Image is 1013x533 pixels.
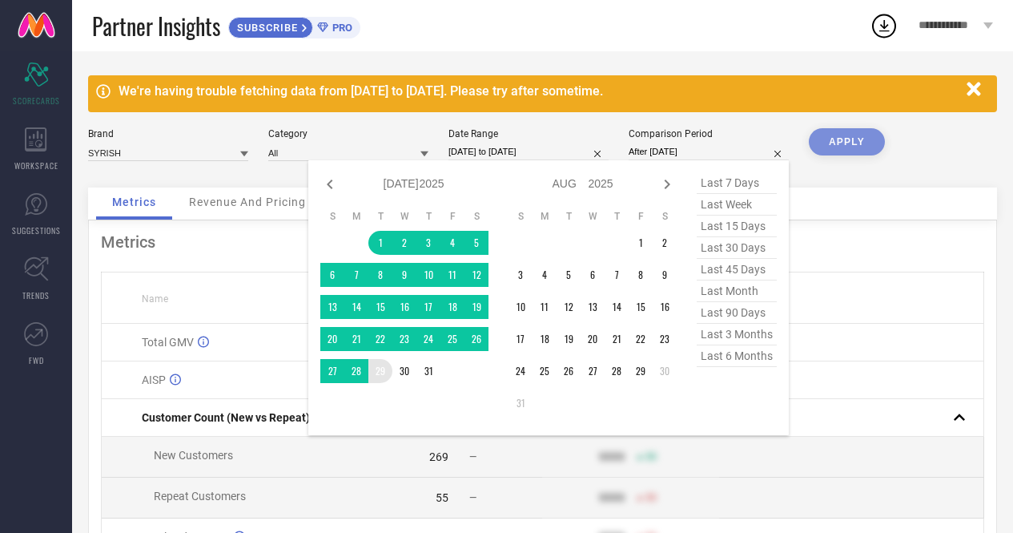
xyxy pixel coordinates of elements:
span: SCORECARDS [13,95,60,107]
td: Sat Jul 26 2025 [464,327,488,351]
span: last 45 days [697,259,777,281]
span: Name [142,293,168,305]
td: Thu Jul 03 2025 [416,231,440,255]
td: Sun Aug 17 2025 [509,327,533,351]
td: Thu Aug 07 2025 [605,263,629,287]
td: Sun Aug 31 2025 [509,391,533,415]
td: Thu Aug 14 2025 [605,295,629,319]
div: 9999 [599,491,625,504]
td: Thu Jul 24 2025 [416,327,440,351]
span: — [469,451,476,462]
td: Sun Aug 24 2025 [509,359,533,383]
td: Sun Jul 06 2025 [320,263,344,287]
span: 50 [645,492,657,503]
td: Wed Jul 02 2025 [392,231,416,255]
td: Tue Jul 15 2025 [368,295,392,319]
td: Tue Aug 26 2025 [557,359,581,383]
span: last 90 days [697,302,777,324]
div: Metrics [101,232,984,252]
td: Sat Jul 19 2025 [464,295,488,319]
td: Sun Jul 27 2025 [320,359,344,383]
div: We're having trouble fetching data from [DATE] to [DATE]. Please try after sometime. [119,83,959,99]
td: Sat Aug 30 2025 [653,359,677,383]
th: Monday [344,210,368,223]
td: Mon Jul 14 2025 [344,295,368,319]
div: Previous month [320,175,340,194]
div: Next month [657,175,677,194]
th: Sunday [509,210,533,223]
td: Sat Aug 02 2025 [653,231,677,255]
th: Wednesday [392,210,416,223]
td: Thu Jul 17 2025 [416,295,440,319]
td: Tue Aug 05 2025 [557,263,581,287]
td: Mon Aug 18 2025 [533,327,557,351]
th: Thursday [605,210,629,223]
td: Sat Jul 05 2025 [464,231,488,255]
td: Fri Aug 29 2025 [629,359,653,383]
th: Saturday [653,210,677,223]
th: Friday [629,210,653,223]
th: Wednesday [581,210,605,223]
td: Sun Aug 03 2025 [509,263,533,287]
td: Wed Jul 30 2025 [392,359,416,383]
span: Revenue And Pricing [189,196,306,208]
td: Fri Aug 15 2025 [629,295,653,319]
div: Category [268,128,428,139]
td: Sat Aug 16 2025 [653,295,677,319]
td: Fri Aug 01 2025 [629,231,653,255]
span: AISP [142,374,166,386]
th: Thursday [416,210,440,223]
td: Wed Aug 20 2025 [581,327,605,351]
span: Partner Insights [92,10,220,42]
td: Mon Jul 28 2025 [344,359,368,383]
div: Comparison Period [629,128,789,139]
span: 50 [645,451,657,462]
td: Mon Aug 25 2025 [533,359,557,383]
input: Select comparison period [629,143,789,160]
span: Metrics [112,196,156,208]
td: Thu Jul 10 2025 [416,263,440,287]
td: Mon Jul 07 2025 [344,263,368,287]
span: last week [697,194,777,216]
span: Customer Count (New vs Repeat) [142,411,310,424]
input: Select date range [448,143,609,160]
span: last 15 days [697,216,777,237]
div: 9999 [599,450,625,463]
td: Fri Jul 04 2025 [440,231,464,255]
div: 55 [436,491,448,504]
span: WORKSPACE [14,159,58,172]
td: Thu Jul 31 2025 [416,359,440,383]
th: Saturday [464,210,488,223]
th: Friday [440,210,464,223]
span: last 3 months [697,324,777,345]
td: Sat Jul 12 2025 [464,263,488,287]
td: Thu Aug 28 2025 [605,359,629,383]
a: SUBSCRIBEPRO [228,13,360,38]
td: Wed Aug 06 2025 [581,263,605,287]
td: Sun Aug 10 2025 [509,295,533,319]
td: Wed Jul 16 2025 [392,295,416,319]
div: 269 [429,450,448,463]
td: Tue Jul 29 2025 [368,359,392,383]
td: Tue Aug 12 2025 [557,295,581,319]
td: Wed Jul 09 2025 [392,263,416,287]
td: Sun Jul 13 2025 [320,295,344,319]
td: Mon Aug 04 2025 [533,263,557,287]
td: Wed Aug 27 2025 [581,359,605,383]
td: Mon Aug 11 2025 [533,295,557,319]
th: Tuesday [368,210,392,223]
span: TRENDS [22,289,50,301]
td: Tue Aug 19 2025 [557,327,581,351]
th: Monday [533,210,557,223]
span: FWD [29,354,44,366]
td: Sat Aug 23 2025 [653,327,677,351]
td: Thu Aug 21 2025 [605,327,629,351]
td: Fri Jul 11 2025 [440,263,464,287]
td: Mon Jul 21 2025 [344,327,368,351]
span: SUBSCRIBE [229,22,302,34]
span: Total GMV [142,336,194,349]
span: — [469,492,476,503]
td: Sat Aug 09 2025 [653,263,677,287]
td: Fri Jul 25 2025 [440,327,464,351]
th: Tuesday [557,210,581,223]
